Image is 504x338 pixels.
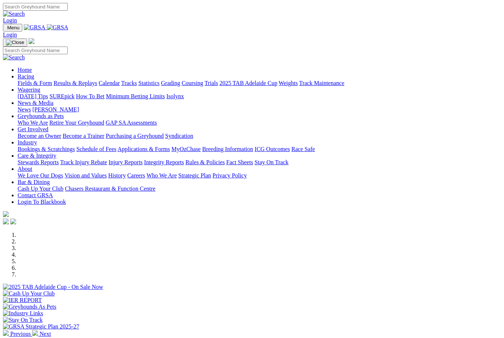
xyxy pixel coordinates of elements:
div: Care & Integrity [18,159,501,166]
a: Home [18,67,32,73]
img: Stay On Track [3,317,42,323]
img: Search [3,11,25,17]
img: chevron-left-pager-white.svg [3,330,9,336]
img: 2025 TAB Adelaide Cup - On Sale Now [3,284,103,290]
a: News & Media [18,100,53,106]
a: MyOzChase [171,146,201,152]
a: Coursing [182,80,203,86]
a: Industry [18,139,37,146]
button: Toggle navigation [3,38,27,47]
a: Contact GRSA [18,192,53,198]
a: Previous [3,331,32,337]
a: Login To Blackbook [18,199,66,205]
input: Search [3,47,68,54]
a: Weights [279,80,298,86]
img: twitter.svg [10,218,16,224]
a: Strategic Plan [178,172,211,179]
a: Bookings & Scratchings [18,146,75,152]
a: Become an Owner [18,133,61,139]
a: Tracks [121,80,137,86]
a: Bar & Dining [18,179,50,185]
a: Applications & Forms [118,146,170,152]
a: Login [3,17,17,23]
div: Wagering [18,93,501,100]
a: Schedule of Fees [76,146,116,152]
a: Injury Reports [108,159,142,165]
a: [PERSON_NAME] [32,106,79,113]
a: How To Bet [76,93,105,99]
a: Who We Are [147,172,177,179]
img: IER REPORT [3,297,42,304]
a: Wagering [18,87,40,93]
div: Industry [18,146,501,153]
a: Careers [127,172,145,179]
input: Search [3,3,68,11]
a: Grading [161,80,180,86]
a: Breeding Information [202,146,253,152]
a: Integrity Reports [144,159,184,165]
img: facebook.svg [3,218,9,224]
a: Stewards Reports [18,159,59,165]
a: Syndication [165,133,193,139]
a: Get Involved [18,126,48,132]
img: GRSA Strategic Plan 2025-27 [3,323,79,330]
a: Chasers Restaurant & Function Centre [65,185,155,192]
img: GRSA [24,24,45,31]
div: Racing [18,80,501,87]
a: SUREpick [49,93,74,99]
span: Menu [7,25,19,30]
span: Previous [10,331,31,337]
a: 2025 TAB Adelaide Cup [219,80,277,86]
a: Race Safe [291,146,315,152]
a: GAP SA Assessments [106,120,157,126]
a: Results & Replays [53,80,97,86]
a: Statistics [138,80,160,86]
img: Close [6,40,24,45]
a: ICG Outcomes [255,146,290,152]
a: Privacy Policy [212,172,247,179]
div: Greyhounds as Pets [18,120,501,126]
div: News & Media [18,106,501,113]
a: Purchasing a Greyhound [106,133,164,139]
a: [DATE] Tips [18,93,48,99]
img: chevron-right-pager-white.svg [32,330,38,336]
a: Greyhounds as Pets [18,113,64,119]
a: Vision and Values [64,172,107,179]
button: Toggle navigation [3,24,22,32]
a: Rules & Policies [185,159,225,165]
a: Become a Trainer [63,133,104,139]
a: Fact Sheets [226,159,253,165]
img: Search [3,54,25,61]
a: Racing [18,73,34,80]
a: Minimum Betting Limits [106,93,165,99]
a: Track Maintenance [299,80,344,86]
a: Trials [204,80,218,86]
a: Fields & Form [18,80,52,86]
a: Care & Integrity [18,153,56,159]
img: Greyhounds As Pets [3,304,56,310]
a: Cash Up Your Club [18,185,63,192]
span: Next [40,331,51,337]
img: logo-grsa-white.png [3,211,9,217]
a: Track Injury Rebate [60,159,107,165]
img: GRSA [47,24,68,31]
div: About [18,172,501,179]
img: logo-grsa-white.png [29,38,34,44]
a: News [18,106,31,113]
a: About [18,166,32,172]
a: Login [3,32,17,38]
a: Calendar [99,80,120,86]
div: Get Involved [18,133,501,139]
a: We Love Our Dogs [18,172,63,179]
a: Next [32,331,51,337]
a: Isolynx [166,93,184,99]
a: Who We Are [18,120,48,126]
a: Retire Your Greyhound [49,120,104,126]
a: History [108,172,126,179]
img: Industry Links [3,310,43,317]
img: Cash Up Your Club [3,290,55,297]
a: Stay On Track [255,159,288,165]
div: Bar & Dining [18,185,501,192]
